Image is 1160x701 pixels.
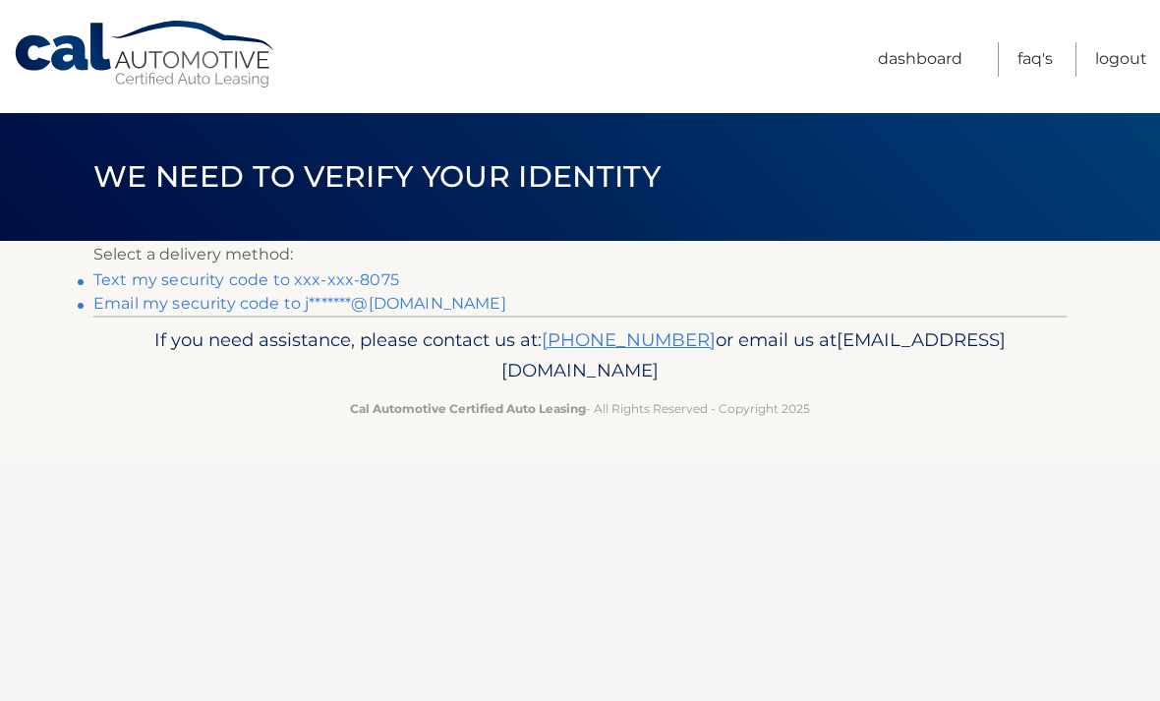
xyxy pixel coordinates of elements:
[542,328,716,351] a: [PHONE_NUMBER]
[13,20,278,89] a: Cal Automotive
[1017,42,1053,77] a: FAQ's
[350,401,586,416] strong: Cal Automotive Certified Auto Leasing
[93,241,1067,268] p: Select a delivery method:
[93,158,661,195] span: We need to verify your identity
[878,42,962,77] a: Dashboard
[106,324,1054,387] p: If you need assistance, please contact us at: or email us at
[93,294,506,313] a: Email my security code to j*******@[DOMAIN_NAME]
[1095,42,1147,77] a: Logout
[93,270,399,289] a: Text my security code to xxx-xxx-8075
[106,398,1054,419] p: - All Rights Reserved - Copyright 2025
